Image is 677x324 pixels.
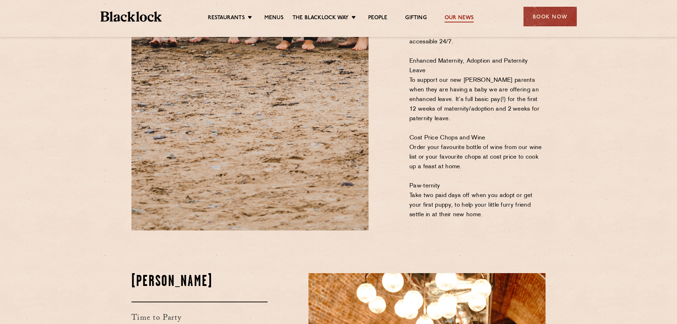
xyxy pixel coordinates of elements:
[523,7,577,26] div: Book Now
[208,15,245,22] a: Restaurants
[131,273,268,291] h2: [PERSON_NAME]
[445,15,474,22] a: Our News
[368,15,387,22] a: People
[292,15,349,22] a: The Blacklock Way
[264,15,284,22] a: Menus
[101,11,162,22] img: BL_Textured_Logo-footer-cropped.svg
[405,15,426,22] a: Gifting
